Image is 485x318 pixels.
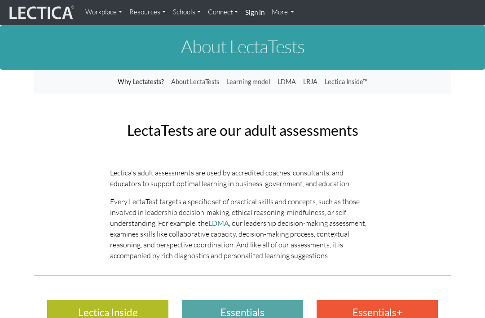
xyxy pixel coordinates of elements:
[268,4,298,21] a: More
[110,167,375,189] p: Lectica's adult assessments are used by accredited coaches, consultants, and educators to support...
[245,8,265,16] strong: Sign in
[204,4,242,21] a: Connect
[321,73,371,90] a: Lectica Inside™
[110,122,375,138] h2: LectaTests are our adult assessments
[274,73,300,90] a: LDMA
[169,4,204,21] a: Schools
[82,4,126,21] a: Workplace
[126,4,169,21] a: Resources
[114,73,168,90] a: Why Lectatests?
[34,36,451,56] h1: About LectaTests
[7,4,75,21] img: lecticalive
[208,219,229,227] a: LDMA
[110,196,375,261] p: Every LectaTest targets a specific set of practical skills and concepts, such as those involved i...
[242,4,268,22] a: Sign in
[223,73,274,90] a: Learning model
[168,73,223,90] a: About LectaTests
[300,73,321,90] a: LRJA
